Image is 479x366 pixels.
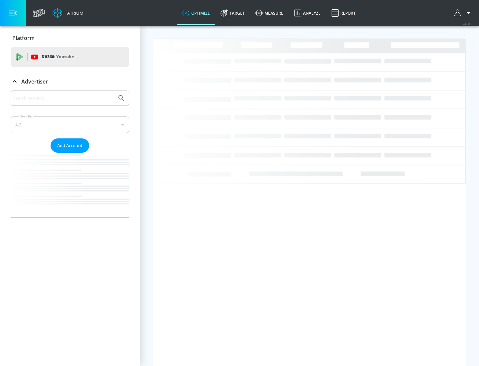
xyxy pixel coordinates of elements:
[53,8,83,18] a: Atrium
[21,78,48,85] p: Advertiser
[289,1,326,25] a: Analyze
[326,1,361,25] a: Report
[463,22,472,26] span: v 4.28.0
[177,1,215,25] a: optimize
[250,1,289,25] a: measure
[57,142,82,149] span: Add Account
[13,94,114,102] input: Search by name
[11,47,129,67] div: DV360: Youtube
[42,53,74,61] p: DV360:
[12,34,35,42] p: Platform
[19,114,33,118] label: Sort By
[51,138,89,153] button: Add Account
[56,53,74,60] p: Youtube
[11,153,129,217] nav: list of Advertiser
[11,116,129,133] div: A-Z
[11,72,129,91] div: Advertiser
[11,91,129,217] div: Advertiser
[215,1,250,25] a: Target
[65,10,83,16] div: Atrium
[11,29,129,47] div: Platform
